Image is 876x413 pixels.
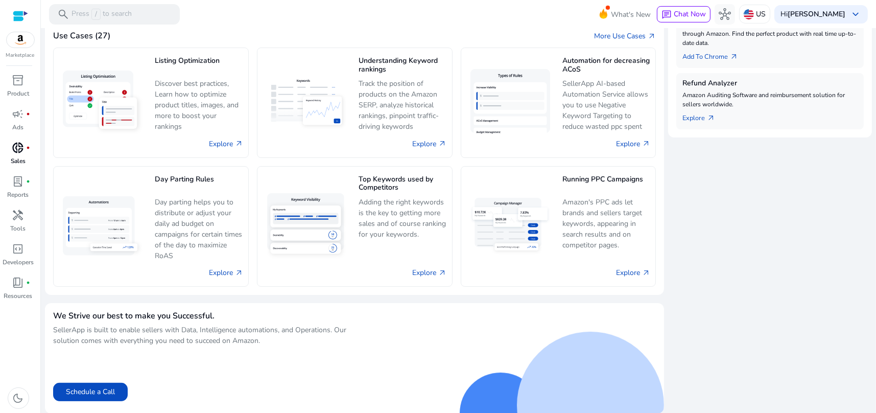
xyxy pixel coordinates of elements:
[12,243,25,255] span: code_blocks
[11,224,26,233] p: Tools
[562,57,650,75] h5: Automation for decreasing ACoS
[8,190,29,199] p: Reports
[235,269,243,277] span: arrow_outward
[57,8,69,20] span: search
[12,277,25,289] span: book_4
[27,179,31,183] span: fiber_manual_record
[209,267,243,278] a: Explore
[235,140,243,148] span: arrow_outward
[439,140,447,148] span: arrow_outward
[6,52,35,59] p: Marketplace
[263,189,350,263] img: Top Keywords used by Competitors
[744,9,754,19] img: us.svg
[91,9,101,20] span: /
[155,78,243,132] p: Discover best practices, Learn how to optimize product titles, images, and more to boost your ran...
[611,6,651,24] span: What's New
[359,78,446,132] p: Track the position of products on the Amazon SERP, analyze historical rankings, pinpoint traffic-...
[53,325,354,346] p: SellerApp is built to enable sellers with Data, Intelligence automations, and Operations. Our sol...
[359,197,446,240] p: Adding the right keywords is the key to getting more sales and of course ranking for your keywords.
[707,114,715,122] span: arrow_outward
[53,383,128,401] button: Schedule a Call
[642,140,650,148] span: arrow_outward
[53,311,354,321] h4: We Strive our best to make you Successful.
[661,10,672,20] span: chat
[4,291,33,301] p: Resources
[616,267,650,278] a: Explore
[439,269,447,277] span: arrow_outward
[12,392,25,404] span: dark_mode
[657,6,711,22] button: chatChat Now
[715,4,735,25] button: hub
[59,192,147,261] img: Day Parting Rules
[674,9,706,19] span: Chat Now
[682,109,723,123] a: Explorearrow_outward
[155,197,243,261] p: Day parting helps you to distribute or adjust your daily ad budget on campaigns for certain times...
[53,31,110,41] h4: Use Cases (27)
[7,89,29,98] p: Product
[72,9,132,20] p: Press to search
[562,197,650,250] p: Amazon's PPC ads let brands and sellers target keywords, appearing in search results and on compe...
[3,258,34,267] p: Developers
[12,175,25,188] span: lab_profile
[27,112,31,116] span: fiber_manual_record
[849,8,862,20] span: keyboard_arrow_down
[12,209,25,221] span: handyman
[263,72,350,133] img: Understanding Keyword rankings
[209,139,243,149] a: Explore
[642,269,650,277] span: arrow_outward
[562,175,650,193] h5: Running PPC Campaigns
[466,65,554,140] img: Automation for decreasing ACoS
[594,31,656,41] a: More Use Casesarrow_outward
[682,90,858,109] p: Amazon Auditing Software and reimbursement solution for sellers worldwide.
[562,78,650,132] p: SellerApp AI-based Automation Service allows you to use Negative Keyword Targeting to reduce wast...
[616,139,650,149] a: Explore
[413,139,447,149] a: Explore
[155,175,243,193] h5: Day Parting Rules
[788,9,845,19] b: [PERSON_NAME]
[59,66,147,139] img: Listing Optimization
[27,281,31,285] span: fiber_manual_record
[11,156,26,166] p: Sales
[7,32,34,48] img: amazon.svg
[12,108,25,120] span: campaign
[682,79,858,88] h5: Refund Analyzer
[648,32,656,40] span: arrow_outward
[730,53,738,61] span: arrow_outward
[780,11,845,18] p: Hi
[756,5,766,23] p: US
[155,57,243,75] h5: Listing Optimization
[466,194,554,259] img: Running PPC Campaigns
[13,123,24,132] p: Ads
[359,57,446,75] h5: Understanding Keyword rankings
[27,146,31,150] span: fiber_manual_record
[12,74,25,86] span: inventory_2
[12,142,25,154] span: donut_small
[682,48,746,62] a: Add To Chrome
[413,267,447,278] a: Explore
[359,175,446,193] h5: Top Keywords used by Competitors
[719,8,731,20] span: hub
